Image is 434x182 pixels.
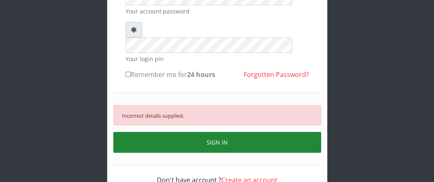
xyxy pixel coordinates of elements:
small: Your account password [126,7,309,15]
small: Your login pin [126,55,309,63]
input: Remember me for24 hours [126,72,131,77]
a: Forgotten Password? [244,70,309,79]
label: Remember me for [126,70,215,79]
b: 24 hours [187,70,215,79]
button: SIGN IN [113,132,321,153]
small: Incorrect details supplied. [122,112,184,119]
